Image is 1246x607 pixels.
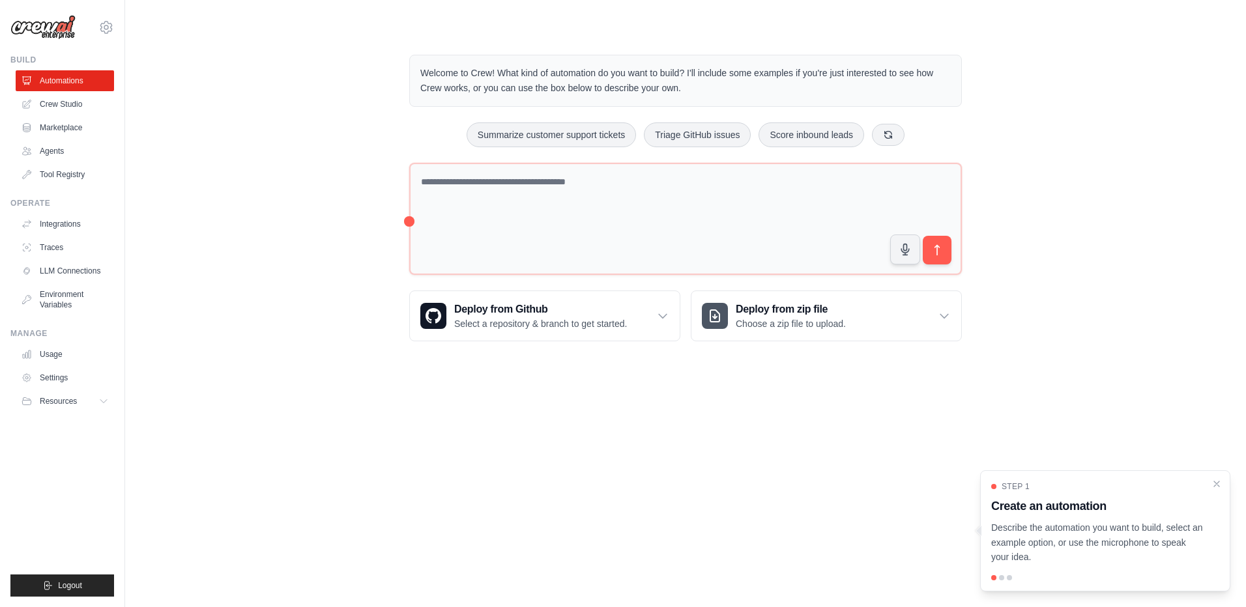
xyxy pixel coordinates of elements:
p: Choose a zip file to upload. [736,317,846,330]
a: Automations [16,70,114,91]
h3: Create an automation [991,497,1204,515]
a: Agents [16,141,114,162]
a: LLM Connections [16,261,114,281]
div: Operate [10,198,114,208]
a: Marketplace [16,117,114,138]
p: Welcome to Crew! What kind of automation do you want to build? I'll include some examples if you'... [420,66,951,96]
a: Traces [16,237,114,258]
span: Step 1 [1002,481,1030,492]
a: Usage [16,344,114,365]
button: Summarize customer support tickets [467,122,636,147]
img: Logo [10,15,76,40]
span: Resources [40,396,77,406]
div: Build [10,55,114,65]
a: Tool Registry [16,164,114,185]
button: Triage GitHub issues [644,122,751,147]
button: Score inbound leads [759,122,864,147]
button: Resources [16,391,114,412]
p: Select a repository & branch to get started. [454,317,627,330]
div: Manage [10,328,114,339]
span: Logout [58,580,82,591]
h3: Deploy from Github [454,302,627,317]
p: Describe the automation you want to build, select an example option, or use the microphone to spe... [991,520,1204,565]
a: Environment Variables [16,284,114,315]
button: Close walkthrough [1211,479,1222,489]
a: Settings [16,367,114,388]
h3: Deploy from zip file [736,302,846,317]
a: Integrations [16,214,114,234]
a: Crew Studio [16,94,114,115]
button: Logout [10,574,114,597]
